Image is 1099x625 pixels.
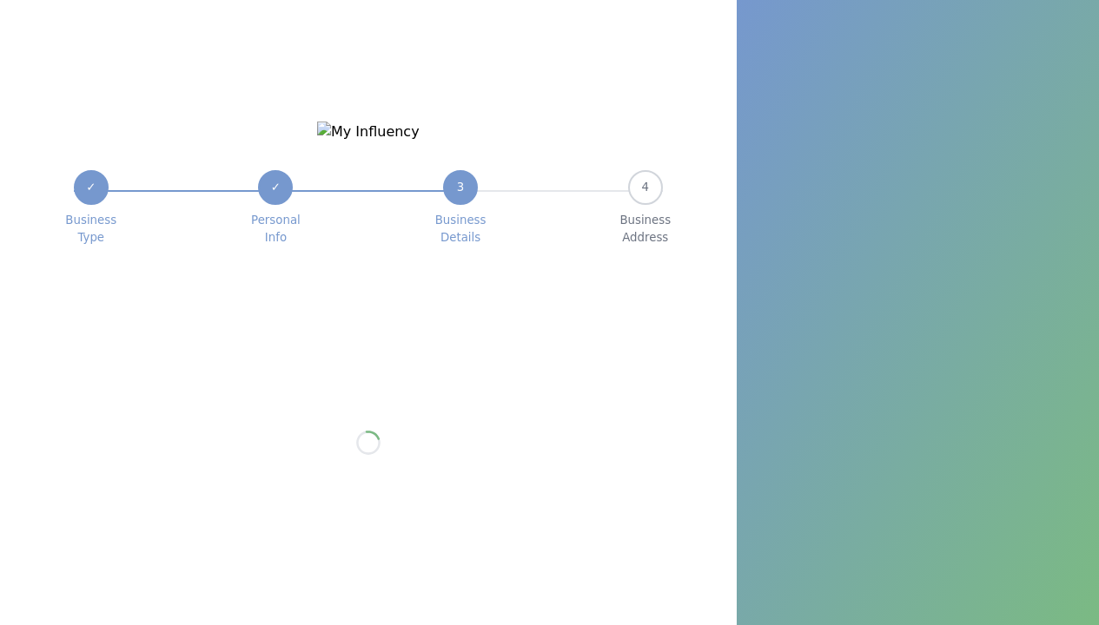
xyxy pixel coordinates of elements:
[65,212,116,247] span: Business Type
[619,212,671,247] span: Business Address
[435,212,487,247] span: Business Details
[628,170,663,205] div: 4
[317,122,420,142] img: My Influency
[443,170,478,205] div: 3
[251,212,301,247] span: Personal Info
[258,170,293,205] div: ✓
[74,170,109,205] div: ✓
